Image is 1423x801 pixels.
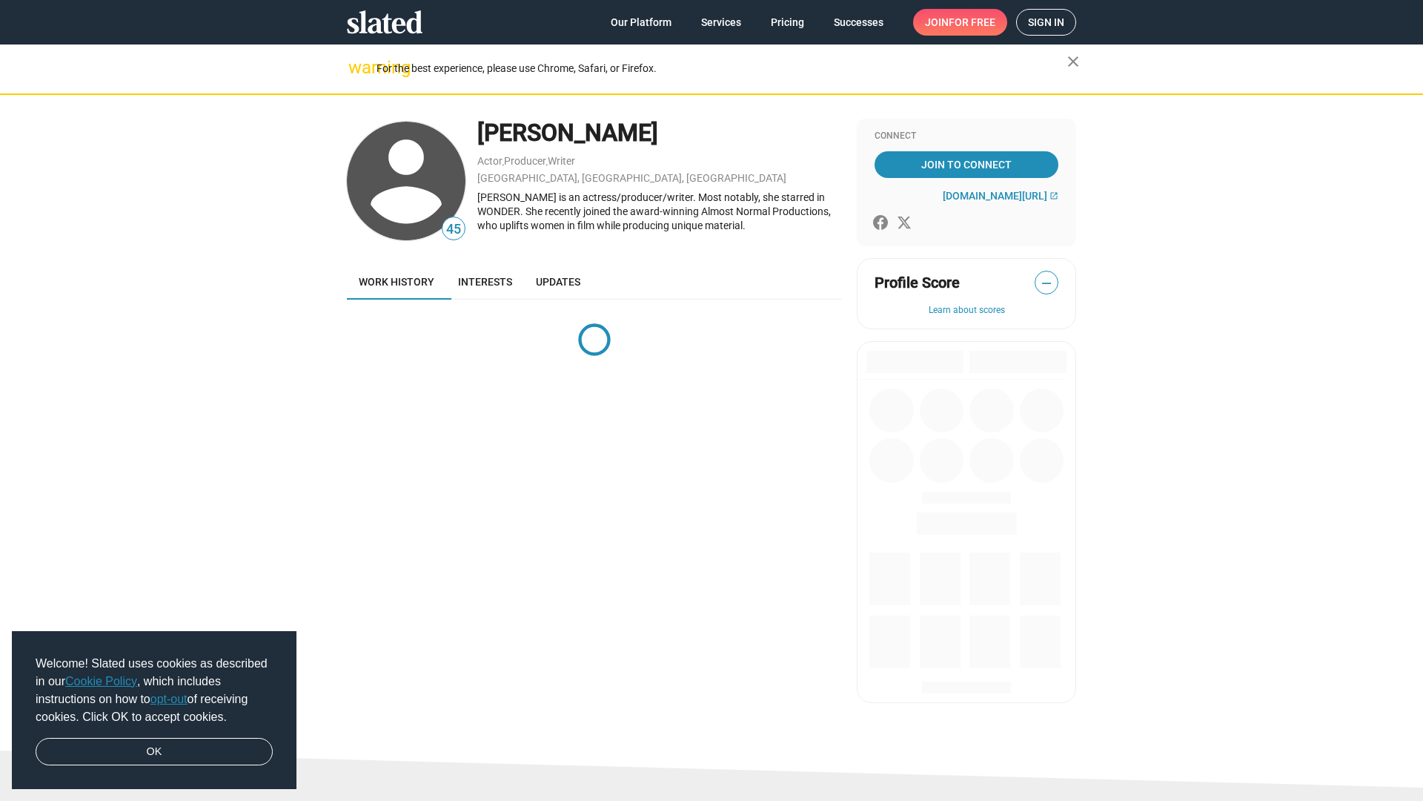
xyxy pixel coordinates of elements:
a: Pricing [759,9,816,36]
span: Services [701,9,741,36]
mat-icon: close [1064,53,1082,70]
a: opt-out [150,693,188,705]
span: Pricing [771,9,804,36]
div: Connect [875,131,1058,142]
span: Welcome! Slated uses cookies as described in our , which includes instructions on how to of recei... [36,655,273,726]
span: , [546,158,548,166]
mat-icon: open_in_new [1049,191,1058,200]
a: Services [689,9,753,36]
span: Join [925,9,995,36]
span: — [1035,274,1058,293]
span: Sign in [1028,10,1064,35]
span: Work history [359,276,434,288]
a: Cookie Policy [65,675,137,688]
a: Successes [822,9,895,36]
div: [PERSON_NAME] is an actress/producer/writer. Most notably, she starred in WONDER. She recently jo... [477,191,842,232]
a: Writer [548,155,575,167]
a: [GEOGRAPHIC_DATA], [GEOGRAPHIC_DATA], [GEOGRAPHIC_DATA] [477,172,786,184]
span: Join To Connect [878,151,1055,178]
span: 45 [442,220,465,240]
a: dismiss cookie message [36,738,273,766]
a: Join To Connect [875,151,1058,178]
span: Successes [834,9,883,36]
span: Updates [536,276,580,288]
a: Our Platform [599,9,683,36]
span: Our Platform [611,9,671,36]
button: Learn about scores [875,305,1058,317]
span: for free [949,9,995,36]
a: Interests [446,264,524,300]
mat-icon: warning [348,59,366,76]
a: Joinfor free [913,9,1007,36]
a: Producer [504,155,546,167]
span: [DOMAIN_NAME][URL] [943,190,1047,202]
div: For the best experience, please use Chrome, Safari, or Firefox. [377,59,1067,79]
span: , [502,158,504,166]
a: Sign in [1016,9,1076,36]
a: Updates [524,264,592,300]
a: [DOMAIN_NAME][URL] [943,190,1058,202]
div: [PERSON_NAME] [477,117,842,149]
a: Work history [347,264,446,300]
a: Actor [477,155,502,167]
span: Profile Score [875,273,960,293]
div: cookieconsent [12,631,296,790]
span: Interests [458,276,512,288]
